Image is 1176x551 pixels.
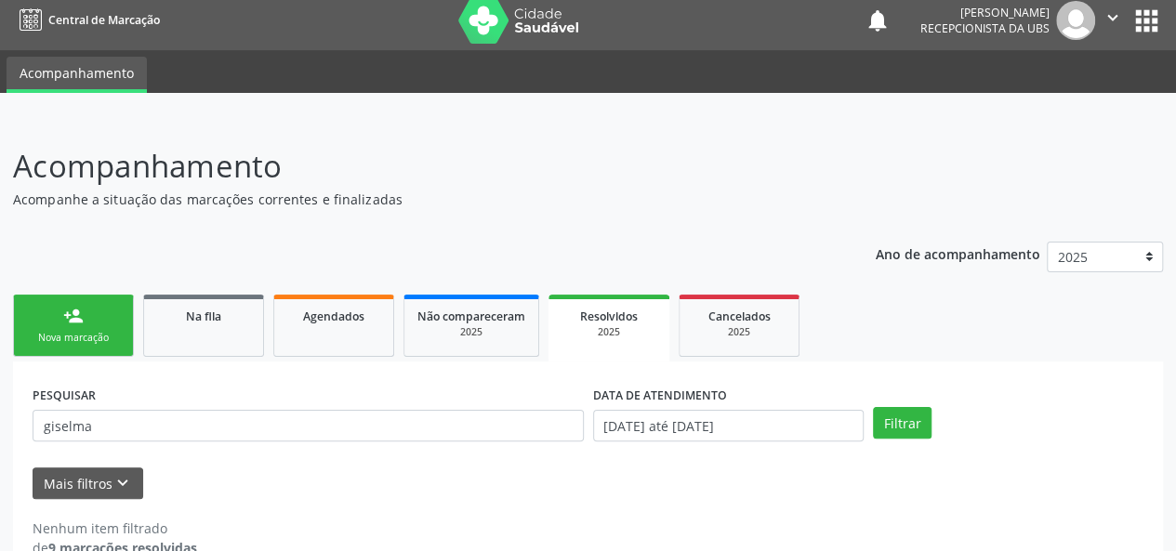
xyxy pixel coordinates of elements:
input: Nome, CNS [33,410,584,441]
span: Central de Marcação [48,12,160,28]
button:  [1095,1,1130,40]
div: 2025 [693,325,786,339]
span: Agendados [303,308,364,324]
span: Resolvidos [580,308,638,324]
div: 2025 [417,325,525,339]
div: person_add [63,306,84,326]
p: Ano de acompanhamento [876,242,1040,265]
div: 2025 [562,325,656,339]
div: Nova marcação [27,331,120,345]
button: Filtrar [873,407,932,439]
button: apps [1130,5,1163,37]
button: Mais filtroskeyboard_arrow_down [33,467,143,500]
label: DATA DE ATENDIMENTO [593,381,727,410]
span: Não compareceram [417,308,525,324]
span: Recepcionista da UBS [920,20,1050,36]
a: Central de Marcação [13,5,160,35]
img: img [1056,1,1095,40]
p: Acompanhe a situação das marcações correntes e finalizadas [13,190,818,209]
a: Acompanhamento [7,57,147,93]
button: notifications [865,7,891,33]
div: Nenhum item filtrado [33,518,197,538]
i: keyboard_arrow_down [112,473,133,493]
p: Acompanhamento [13,143,818,190]
span: Na fila [186,308,221,324]
input: Selecione um intervalo [593,410,864,441]
label: PESQUISAR [33,381,96,410]
i:  [1103,7,1123,28]
div: [PERSON_NAME] [920,5,1050,20]
span: Cancelados [708,308,771,324]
